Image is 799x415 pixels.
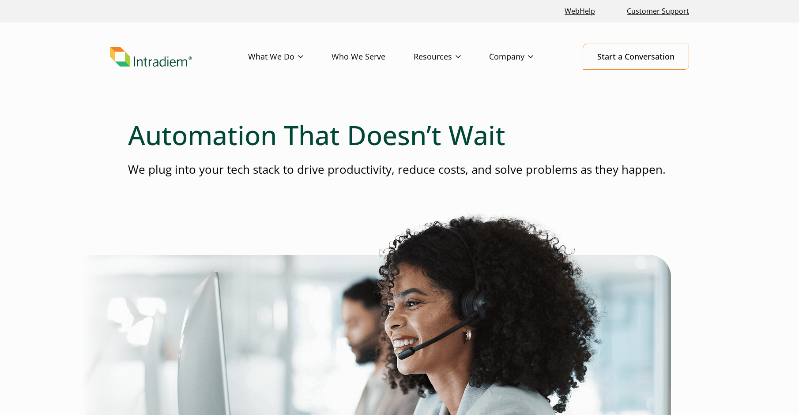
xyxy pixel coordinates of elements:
[110,47,192,67] img: Intradiem
[583,44,689,70] a: Start a Conversation
[332,44,414,70] a: Who We Serve
[623,2,693,21] a: Customer Support
[489,44,562,70] a: Company
[110,47,248,67] a: Link to homepage of Intradiem
[128,161,671,178] p: We plug into your tech stack to drive productivity, reduce costs, and solve problems as they happen.
[414,44,489,70] a: Resources
[128,119,671,151] h1: Automation That Doesn’t Wait
[561,2,599,21] a: Link opens in a new window
[248,44,332,70] a: What We Do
